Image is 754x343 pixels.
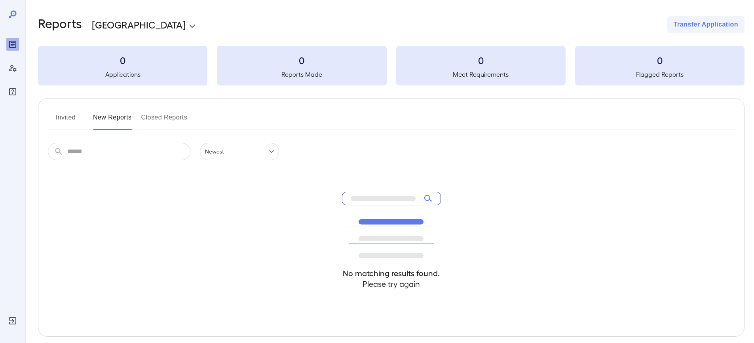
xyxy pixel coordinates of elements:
[48,111,84,130] button: Invited
[38,70,207,79] h5: Applications
[575,70,745,79] h5: Flagged Reports
[342,268,441,279] h4: No matching results found.
[200,143,279,160] div: Newest
[38,54,207,66] h3: 0
[93,111,132,130] button: New Reports
[92,18,186,31] p: [GEOGRAPHIC_DATA]
[342,279,441,289] h4: Please try again
[6,62,19,74] div: Manage Users
[396,54,566,66] h3: 0
[6,38,19,51] div: Reports
[667,16,745,33] button: Transfer Application
[38,16,82,33] h2: Reports
[396,70,566,79] h5: Meet Requirements
[38,46,745,85] summary: 0Applications0Reports Made0Meet Requirements0Flagged Reports
[141,111,188,130] button: Closed Reports
[575,54,745,66] h3: 0
[217,54,386,66] h3: 0
[6,315,19,327] div: Log Out
[217,70,386,79] h5: Reports Made
[6,85,19,98] div: FAQ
